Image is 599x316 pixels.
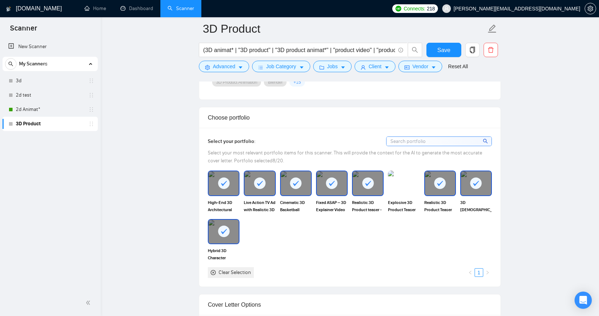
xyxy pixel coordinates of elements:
a: searchScanner [168,5,194,11]
span: Realistic 3D Product Teaser for [PERSON_NAME] Jewelry Engraving [424,199,456,213]
span: caret-down [299,65,304,70]
span: + 15 [293,79,301,85]
span: double-left [86,299,93,306]
div: Cover Letter Options [208,294,492,315]
span: Hybrid 3D Character Integration – “Bye Bye Fly” Film Sequence [208,247,239,261]
span: search [408,47,422,53]
span: Blender [268,79,283,85]
button: search [408,43,422,57]
a: 3D Product [16,117,84,131]
span: close-circle [211,270,216,275]
button: search [5,58,17,70]
button: userClientcaret-down [355,61,395,72]
li: Next Page [483,268,492,277]
a: setting [585,6,596,11]
span: Cinematic 3D Basketball Animation - A Scene from a Feature Film [280,199,312,213]
span: Jobs [327,62,338,70]
span: Scanner [4,23,43,38]
button: right [483,268,492,277]
span: idcard [404,65,410,70]
button: delete [484,43,498,57]
a: 1 [475,269,483,276]
span: Realistic 3D Product teaser - Scalp Assist | Hair dye dispensing brush [352,199,384,213]
span: Client [369,62,381,70]
button: left [466,268,475,277]
a: 2d Animat* [16,102,84,117]
button: copy [465,43,480,57]
span: folder [319,65,324,70]
a: dashboardDashboard [120,5,153,11]
span: right [485,270,490,275]
span: holder [88,92,94,98]
span: High‑End 3D Architectural Photo-Realisitic Rendering [208,199,239,213]
span: Save [437,46,450,55]
a: 3d [16,74,84,88]
span: Fixed ASAP – 3D Explainer Video for On-Demand Repair App [316,199,348,213]
span: caret-down [431,65,436,70]
span: Select your portfolio: [208,138,256,144]
span: holder [88,121,94,127]
span: Vendor [412,62,428,70]
span: copy [466,47,479,53]
span: caret-down [340,65,346,70]
div: Choose portfolio [208,107,492,128]
button: Save [426,43,461,57]
input: Scanner name... [203,20,486,38]
span: holder [88,78,94,84]
span: info-circle [398,48,403,52]
a: homeHome [84,5,106,11]
button: setting [585,3,596,14]
a: Reset All [448,62,468,70]
span: edit [488,24,497,33]
span: bars [258,65,263,70]
span: user [361,65,366,70]
span: search [5,61,16,66]
a: 2d test [16,88,84,102]
li: 1 [475,268,483,277]
div: Open Intercom Messenger [575,292,592,309]
img: upwork-logo.png [395,6,401,11]
button: settingAdvancedcaret-down [199,61,249,72]
span: 3D Product Animation [216,79,257,85]
button: folderJobscaret-down [313,61,352,72]
span: 3D [DEMOGRAPHIC_DATA] Animation – Visualizing Scripture with Reverence [460,199,492,213]
input: Search Freelance Jobs... [203,46,395,55]
li: New Scanner [3,39,98,54]
input: Search portfolio [387,137,491,146]
span: holder [88,107,94,112]
img: portfolio thumbnail image [388,171,420,196]
button: idcardVendorcaret-down [398,61,442,72]
span: caret-down [238,65,243,70]
span: Explosive 3D Product Teaser for GrizFit Energy Gummies [388,199,420,213]
span: delete [484,47,498,53]
span: setting [585,6,596,11]
li: Previous Page [466,268,475,277]
img: logo [6,3,11,15]
span: Live Action TV Ad with Realistic 3D Integration – Vuly TV [244,199,275,213]
a: New Scanner [8,39,92,54]
span: Connects: [404,5,425,13]
span: left [468,270,472,275]
span: Advanced [213,62,235,70]
span: user [444,6,449,11]
span: 218 [427,5,435,13]
span: search [483,137,489,145]
button: barsJob Categorycaret-down [252,61,310,72]
span: My Scanners [19,57,47,71]
span: caret-down [384,65,389,70]
span: Job Category [266,62,296,70]
li: My Scanners [3,57,98,131]
div: Clear Selection [219,269,251,276]
span: Select your most relevant portfolio items for this scanner. This will provide the context for the... [208,150,482,164]
span: setting [205,65,210,70]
